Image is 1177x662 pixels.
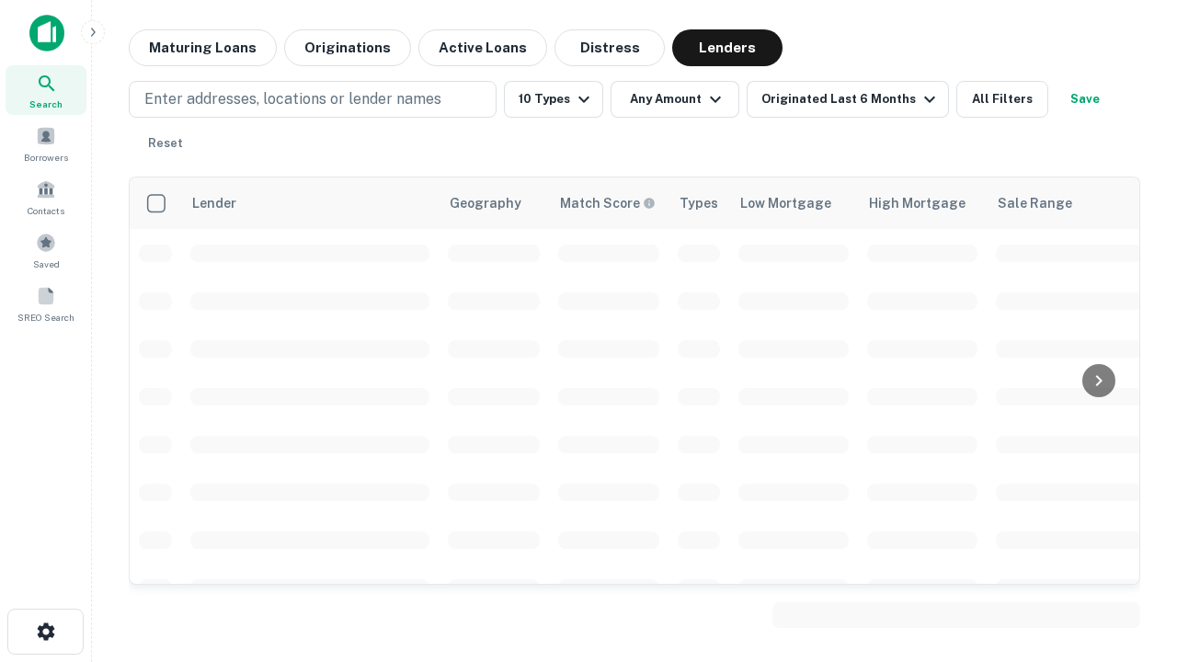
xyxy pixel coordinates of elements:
button: Any Amount [611,81,739,118]
span: Contacts [28,203,64,218]
div: Geography [450,192,521,214]
button: Distress [554,29,665,66]
button: Save your search to get updates of matches that match your search criteria. [1056,81,1114,118]
div: Originated Last 6 Months [761,88,941,110]
div: High Mortgage [869,192,966,214]
th: Lender [181,177,439,229]
span: SREO Search [17,310,74,325]
div: Low Mortgage [740,192,831,214]
button: Active Loans [418,29,547,66]
img: capitalize-icon.png [29,15,64,51]
span: Search [29,97,63,111]
button: Enter addresses, locations or lender names [129,81,497,118]
button: Reset [136,125,195,162]
a: Borrowers [6,119,86,168]
button: Originated Last 6 Months [747,81,949,118]
button: Lenders [672,29,783,66]
button: All Filters [956,81,1048,118]
th: Low Mortgage [729,177,858,229]
div: Lender [192,192,236,214]
th: High Mortgage [858,177,987,229]
span: Saved [33,257,60,271]
iframe: Chat Widget [1085,515,1177,603]
button: Originations [284,29,411,66]
a: Search [6,65,86,115]
a: SREO Search [6,279,86,328]
span: Borrowers [24,150,68,165]
th: Geography [439,177,549,229]
div: Capitalize uses an advanced AI algorithm to match your search with the best lender. The match sco... [560,193,656,213]
h6: Match Score [560,193,652,213]
a: Contacts [6,172,86,222]
th: Capitalize uses an advanced AI algorithm to match your search with the best lender. The match sco... [549,177,668,229]
p: Enter addresses, locations or lender names [144,88,441,110]
th: Types [668,177,729,229]
button: Maturing Loans [129,29,277,66]
button: 10 Types [504,81,603,118]
th: Sale Range [987,177,1152,229]
a: Saved [6,225,86,275]
div: Sale Range [998,192,1072,214]
div: Types [680,192,718,214]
